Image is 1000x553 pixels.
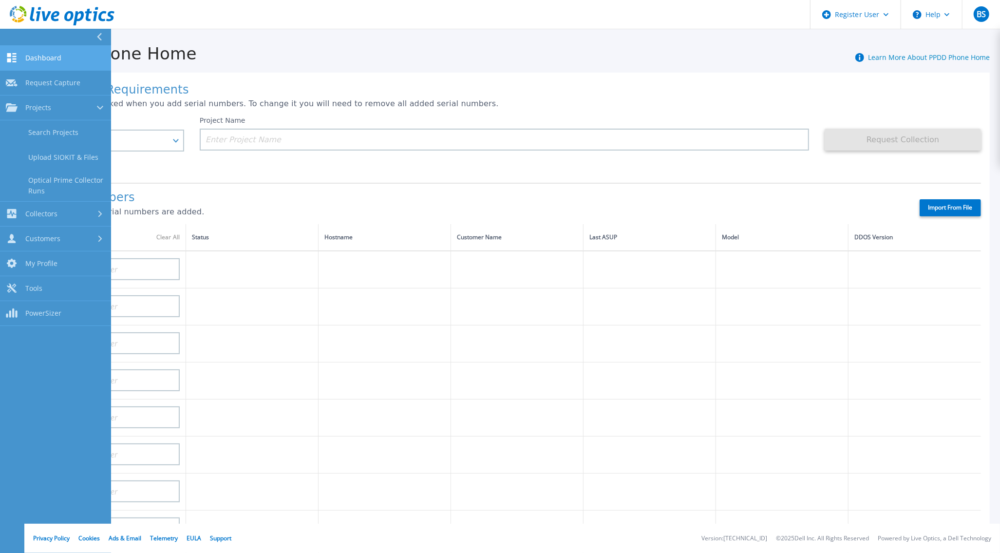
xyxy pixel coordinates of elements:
[920,199,981,216] label: Import From File
[25,103,51,112] span: Projects
[43,332,180,354] input: Enter Serial Number
[584,224,716,251] th: Last ASUP
[43,406,180,428] input: Enter Serial Number
[43,258,180,280] input: Enter Serial Number
[878,535,991,542] li: Powered by Live Optics, a Dell Technology
[25,309,61,318] span: PowerSizer
[25,54,61,62] span: Dashboard
[25,78,80,87] span: Request Capture
[200,117,245,124] label: Project Name
[43,517,180,539] input: Enter Serial Number
[150,534,178,542] a: Telemetry
[200,129,809,151] input: Enter Project Name
[319,224,451,251] th: Hostname
[977,10,986,18] span: BS
[43,83,981,97] h1: Collection Requirements
[451,224,584,251] th: Customer Name
[43,480,180,502] input: Enter Serial Number
[43,191,903,205] h1: Serial Numbers
[25,284,42,293] span: Tools
[43,208,903,216] p: 0 of 20 (max) serial numbers are added.
[43,295,180,317] input: Enter Serial Number
[210,534,231,542] a: Support
[78,534,100,542] a: Cookies
[186,224,319,251] th: Status
[25,234,60,243] span: Customers
[43,369,180,391] input: Enter Serial Number
[25,210,57,218] span: Collectors
[43,99,981,108] p: Timeframe is locked when you add serial numbers. To change it you will need to remove all added s...
[187,534,201,542] a: EULA
[849,224,981,251] th: DDOS Version
[43,443,180,465] input: Enter Serial Number
[701,535,767,542] li: Version: [TECHNICAL_ID]
[33,534,70,542] a: Privacy Policy
[49,232,180,243] div: Serial Number
[776,535,869,542] li: © 2025 Dell Inc. All Rights Reserved
[868,53,990,62] a: Learn More About PPDD Phone Home
[825,129,981,151] button: Request Collection
[25,259,57,268] span: My Profile
[109,534,141,542] a: Ads & Email
[716,224,849,251] th: Model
